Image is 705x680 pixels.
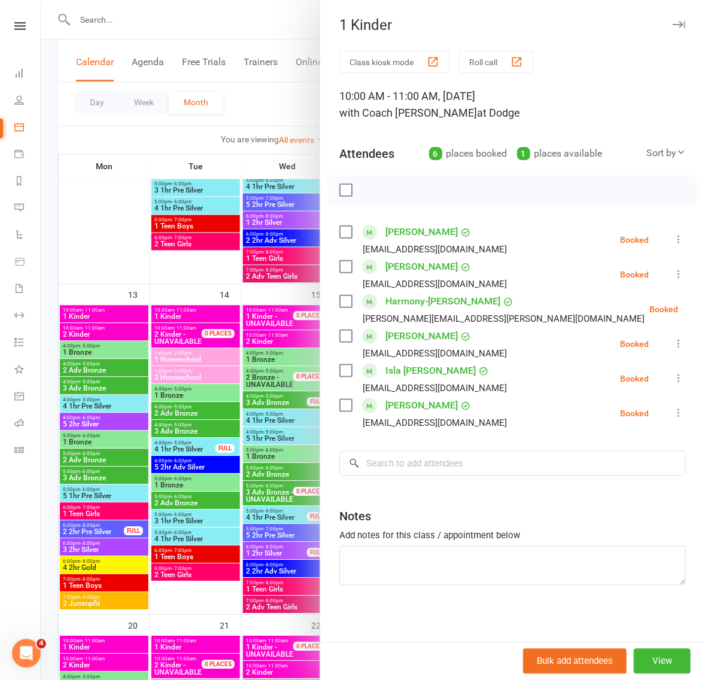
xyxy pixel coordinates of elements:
div: [EMAIL_ADDRESS][DOMAIN_NAME] [363,380,507,396]
a: Isla [PERSON_NAME] [385,361,476,380]
a: People [14,88,41,115]
div: places booked [429,145,508,162]
div: Booked [620,409,649,417]
div: 1 Kinder [320,17,705,33]
div: 6 [429,147,442,160]
div: [EMAIL_ADDRESS][DOMAIN_NAME] [363,346,507,361]
div: Booked [649,305,678,313]
button: Class kiosk mode [339,51,449,73]
a: Harmony-[PERSON_NAME] [385,292,500,311]
div: Booked [620,236,649,244]
div: [EMAIL_ADDRESS][DOMAIN_NAME] [363,276,507,292]
div: [PERSON_NAME][EMAIL_ADDRESS][PERSON_NAME][DOMAIN_NAME] [363,311,645,327]
a: [PERSON_NAME] [385,396,458,415]
a: Reports [14,169,41,196]
span: at Dodge [477,106,520,119]
span: with Coach [PERSON_NAME] [339,106,477,119]
a: [PERSON_NAME] [385,257,458,276]
a: Class kiosk mode [14,438,41,465]
a: Payments [14,142,41,169]
div: Add notes for this class / appointment below [339,529,686,543]
span: 4 [37,639,46,649]
div: Booked [620,374,649,383]
iframe: Intercom live chat [12,639,41,668]
div: Booked [620,340,649,348]
a: Product Sales [14,249,41,276]
div: [EMAIL_ADDRESS][DOMAIN_NAME] [363,242,507,257]
button: View [634,649,691,674]
a: Roll call kiosk mode [14,411,41,438]
a: [PERSON_NAME] [385,222,458,242]
div: Notes [339,508,371,525]
div: 1 [517,147,530,160]
a: [PERSON_NAME] [385,327,458,346]
a: General attendance kiosk mode [14,384,41,411]
div: Attendees [339,145,394,162]
button: Roll call [459,51,533,73]
div: Booked [620,270,649,279]
div: places available [517,145,603,162]
a: What's New [14,357,41,384]
div: [EMAIL_ADDRESS][DOMAIN_NAME] [363,415,507,431]
div: 10:00 AM - 11:00 AM, [DATE] [339,88,686,121]
button: Bulk add attendees [523,649,627,674]
a: Calendar [14,115,41,142]
input: Search to add attendees [339,451,686,476]
div: Sort by [646,145,686,161]
a: Dashboard [14,61,41,88]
